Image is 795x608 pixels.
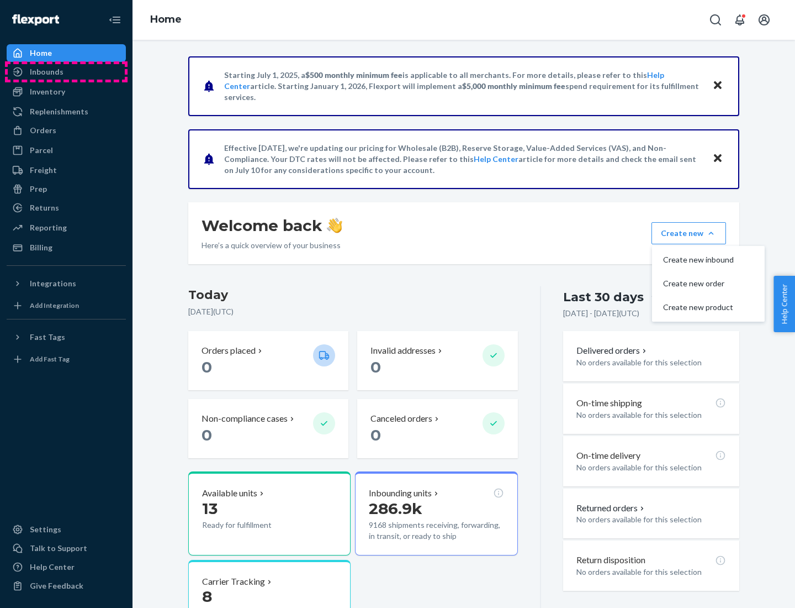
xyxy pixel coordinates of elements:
[30,562,75,573] div: Help Center
[7,199,126,217] a: Returns
[370,344,436,357] p: Invalid addresses
[30,278,76,289] div: Integrations
[7,44,126,62] a: Home
[576,397,642,410] p: On-time shipping
[188,306,518,317] p: [DATE] ( UTC )
[141,4,190,36] ol: breadcrumbs
[224,70,702,103] p: Starting July 1, 2025, a is applicable to all merchants. For more details, please refer to this a...
[30,106,88,117] div: Replenishments
[753,9,775,31] button: Open account menu
[327,218,342,233] img: hand-wave emoji
[202,216,342,235] h1: Welcome back
[474,154,518,164] a: Help Center
[576,410,726,421] p: No orders available for this selection
[30,524,61,535] div: Settings
[357,399,517,458] button: Canceled orders 0
[576,449,640,462] p: On-time delivery
[30,580,83,591] div: Give Feedback
[30,202,59,213] div: Returns
[7,239,126,256] a: Billing
[202,426,212,444] span: 0
[30,301,79,310] div: Add Integration
[370,412,432,425] p: Canceled orders
[654,272,762,296] button: Create new order
[576,462,726,473] p: No orders available for this selection
[563,289,644,306] div: Last 30 days
[563,308,639,319] p: [DATE] - [DATE] ( UTC )
[663,280,734,287] span: Create new order
[711,78,725,94] button: Close
[7,328,126,346] button: Fast Tags
[7,122,126,139] a: Orders
[663,256,734,264] span: Create new inbound
[7,577,126,595] button: Give Feedback
[7,350,126,368] a: Add Fast Tag
[704,9,727,31] button: Open Search Box
[729,9,751,31] button: Open notifications
[462,81,565,91] span: $5,000 monthly minimum fee
[576,567,726,578] p: No orders available for this selection
[576,357,726,368] p: No orders available for this selection
[7,558,126,576] a: Help Center
[305,70,402,80] span: $500 monthly minimum fee
[7,521,126,538] a: Settings
[663,303,734,311] span: Create new product
[369,499,422,518] span: 286.9k
[202,587,212,606] span: 8
[30,165,57,176] div: Freight
[773,276,795,332] button: Help Center
[202,344,256,357] p: Orders placed
[7,539,126,557] a: Talk to Support
[202,240,342,251] p: Here’s a quick overview of your business
[30,48,52,59] div: Home
[12,14,59,25] img: Flexport logo
[30,242,52,253] div: Billing
[224,143,702,176] p: Effective [DATE], we're updating our pricing for Wholesale (B2B), Reserve Storage, Value-Added Se...
[202,575,265,588] p: Carrier Tracking
[104,9,126,31] button: Close Navigation
[370,358,381,376] span: 0
[576,554,645,567] p: Return disposition
[7,63,126,81] a: Inbounds
[30,184,47,195] div: Prep
[576,514,726,525] p: No orders available for this selection
[7,275,126,292] button: Integrations
[369,487,432,500] p: Inbounding units
[30,543,87,554] div: Talk to Support
[150,13,182,25] a: Home
[202,412,288,425] p: Non-compliance cases
[188,399,348,458] button: Non-compliance cases 0
[30,125,56,136] div: Orders
[355,471,517,555] button: Inbounding units286.9k9168 shipments receiving, forwarding, in transit, or ready to ship
[370,426,381,444] span: 0
[30,145,53,156] div: Parcel
[7,161,126,179] a: Freight
[369,520,504,542] p: 9168 shipments receiving, forwarding, in transit, or ready to ship
[202,499,218,518] span: 13
[202,487,257,500] p: Available units
[711,151,725,167] button: Close
[651,222,726,244] button: Create newCreate new inboundCreate new orderCreate new product
[7,180,126,198] a: Prep
[30,354,70,364] div: Add Fast Tag
[30,86,65,97] div: Inventory
[7,219,126,237] a: Reporting
[7,297,126,315] a: Add Integration
[576,344,649,357] button: Delivered orders
[654,248,762,272] button: Create new inbound
[202,520,304,531] p: Ready for fulfillment
[576,502,646,515] button: Returned orders
[654,296,762,319] button: Create new product
[30,66,63,77] div: Inbounds
[357,331,517,390] button: Invalid addresses 0
[7,83,126,101] a: Inventory
[202,358,212,376] span: 0
[30,222,67,233] div: Reporting
[188,331,348,390] button: Orders placed 0
[7,103,126,120] a: Replenishments
[7,141,126,159] a: Parcel
[30,332,65,343] div: Fast Tags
